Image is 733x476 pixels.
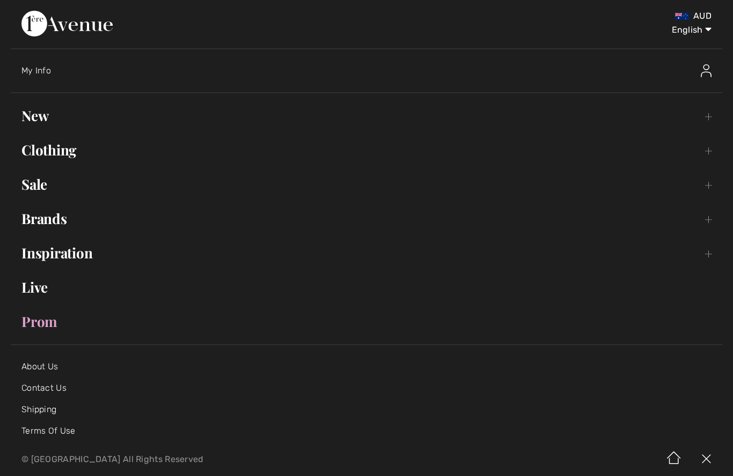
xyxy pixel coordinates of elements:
[690,443,722,476] img: X
[11,310,722,333] a: Prom
[21,54,722,88] a: My InfoMy Info
[11,138,722,162] a: Clothing
[11,207,722,230] a: Brands
[21,426,76,436] a: Terms Of Use
[21,404,56,414] a: Shipping
[21,361,58,371] a: About Us
[11,104,722,128] a: New
[26,8,48,17] span: Help
[21,11,113,36] img: 1ère Avenue
[430,11,712,21] div: AUD
[21,383,67,393] a: Contact Us
[701,64,712,77] img: My Info
[658,443,690,476] img: Home
[11,173,722,196] a: Sale
[21,65,51,76] span: My Info
[11,276,722,299] a: Live
[11,241,722,265] a: Inspiration
[21,456,430,463] p: © [GEOGRAPHIC_DATA] All Rights Reserved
